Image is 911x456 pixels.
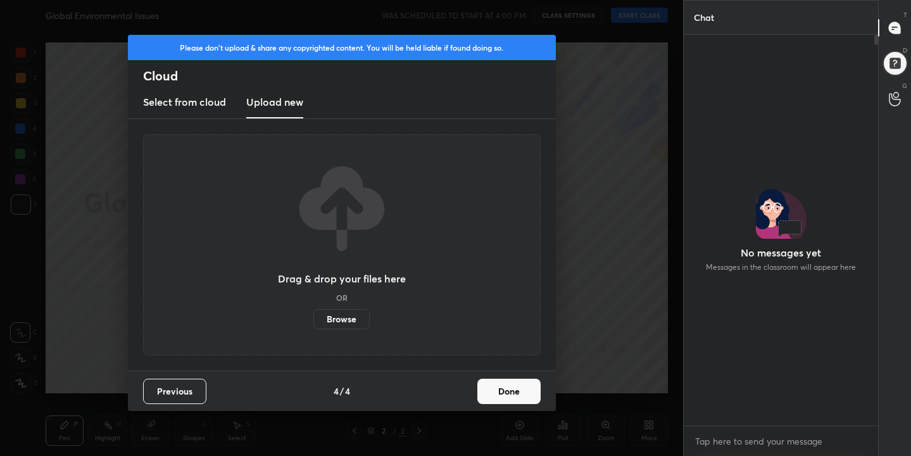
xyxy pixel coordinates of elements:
p: Chat [684,1,724,34]
p: G [902,81,907,91]
p: T [903,10,907,20]
button: Previous [143,379,206,404]
h4: / [340,384,344,398]
div: Please don't upload & share any copyrighted content. You will be held liable if found doing so. [128,35,556,60]
h3: Drag & drop your files here [278,274,406,284]
h2: Cloud [143,68,556,84]
p: D [903,46,907,55]
h3: Upload new [246,94,303,110]
h4: 4 [345,384,350,398]
button: Done [477,379,541,404]
h5: OR [336,294,348,301]
h3: Select from cloud [143,94,226,110]
h4: 4 [334,384,339,398]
